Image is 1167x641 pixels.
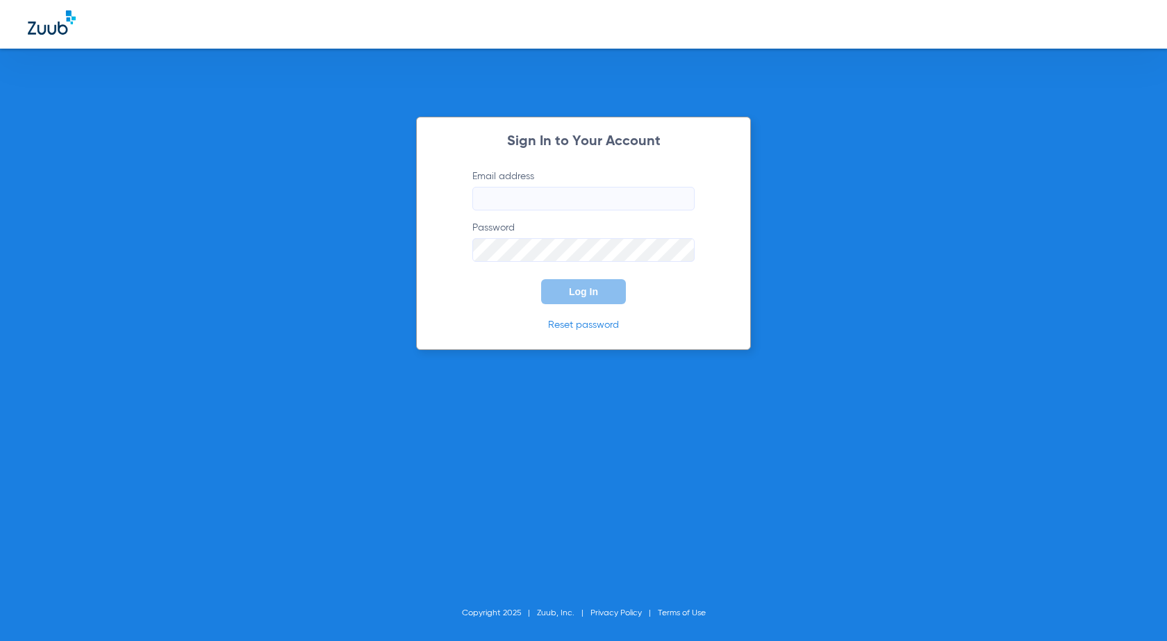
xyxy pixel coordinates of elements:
[472,187,695,210] input: Email address
[472,238,695,262] input: Password
[28,10,76,35] img: Zuub Logo
[590,609,642,617] a: Privacy Policy
[548,320,619,330] a: Reset password
[452,135,715,149] h2: Sign In to Your Account
[569,286,598,297] span: Log In
[472,169,695,210] label: Email address
[462,606,537,620] li: Copyright 2025
[658,609,706,617] a: Terms of Use
[537,606,590,620] li: Zuub, Inc.
[541,279,626,304] button: Log In
[472,221,695,262] label: Password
